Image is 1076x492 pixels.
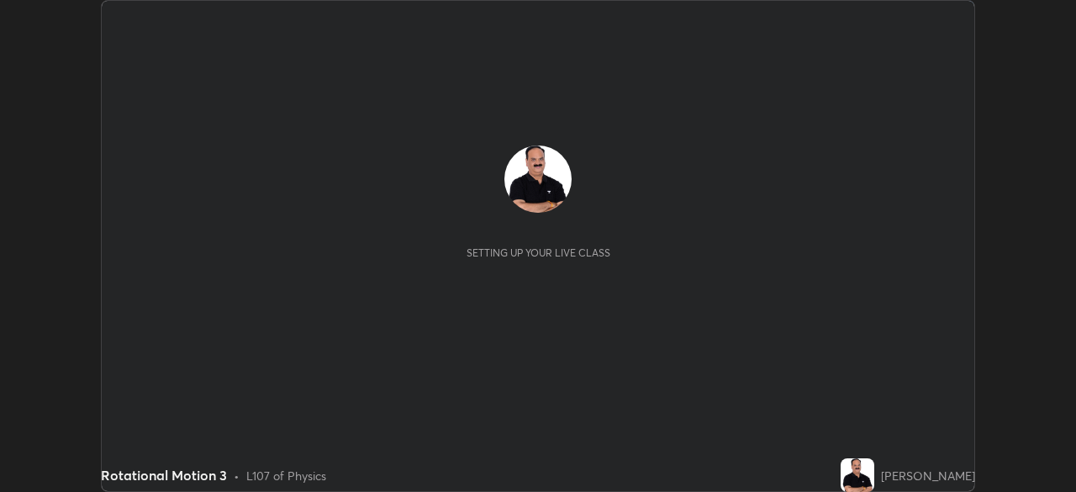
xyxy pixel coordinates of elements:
img: 605ba8bc909545269ef7945e2730f7c4.jpg [504,145,572,213]
div: L107 of Physics [246,467,326,484]
img: 605ba8bc909545269ef7945e2730f7c4.jpg [841,458,874,492]
div: Setting up your live class [467,246,610,259]
div: [PERSON_NAME] [881,467,975,484]
div: Rotational Motion 3 [101,465,227,485]
div: • [234,467,240,484]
